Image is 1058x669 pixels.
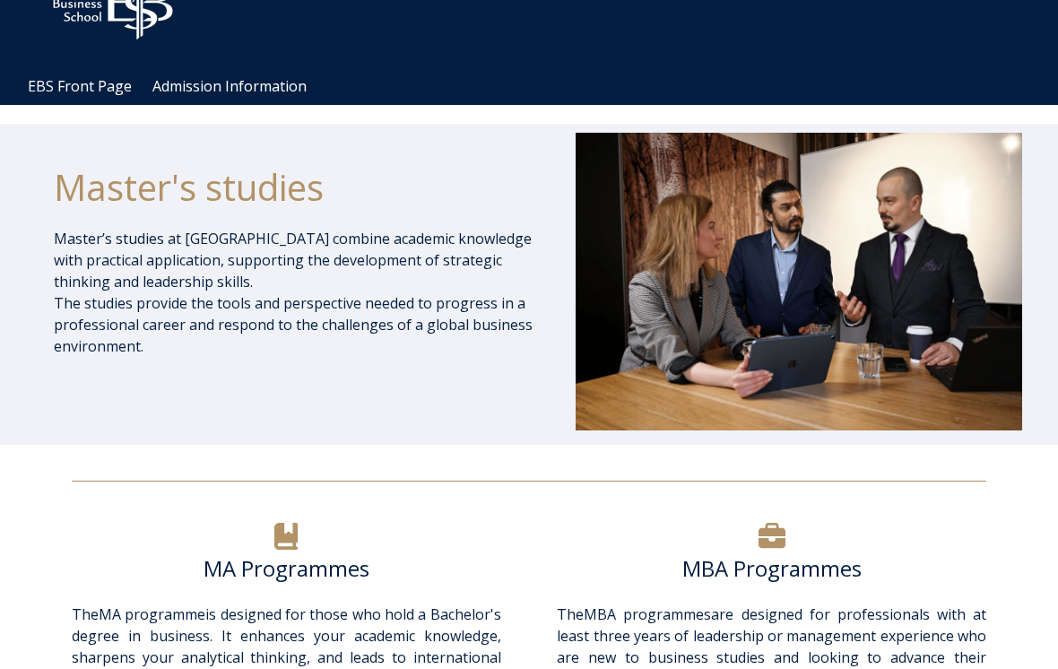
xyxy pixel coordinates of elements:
[152,76,307,96] a: Admission Information
[99,604,205,624] a: MA programme
[18,68,1058,105] div: Navigation Menu
[576,133,1022,430] img: DSC_1073
[28,76,132,96] a: EBS Front Page
[54,228,536,357] p: Master’s studies at [GEOGRAPHIC_DATA] combine academic knowledge with practical application, supp...
[557,555,986,582] h6: MBA Programmes
[72,555,501,582] h6: MA Programmes
[584,604,711,624] a: MBA programmes
[54,165,536,210] h1: Master's studies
